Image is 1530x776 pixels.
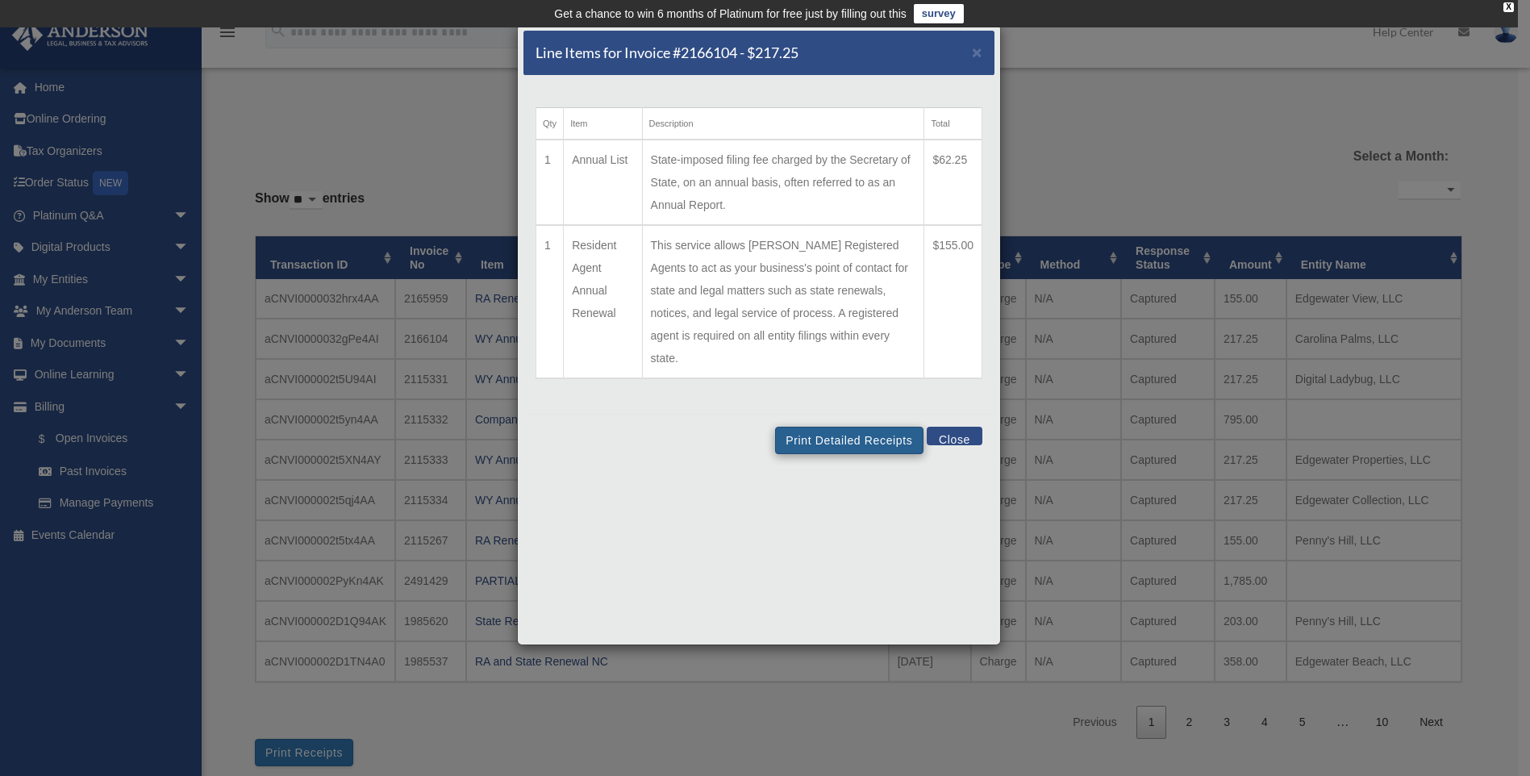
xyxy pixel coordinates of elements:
button: Close [972,44,982,60]
button: Close [927,427,982,445]
td: Annual List [564,140,642,225]
td: 1 [536,225,564,378]
td: 1 [536,140,564,225]
td: $62.25 [924,140,982,225]
th: Total [924,108,982,140]
td: Resident Agent Annual Renewal [564,225,642,378]
th: Item [564,108,642,140]
th: Qty [536,108,564,140]
td: $155.00 [924,225,982,378]
button: Print Detailed Receipts [775,427,923,454]
a: survey [914,4,964,23]
th: Description [642,108,924,140]
span: × [972,43,982,61]
div: Get a chance to win 6 months of Platinum for free just by filling out this [554,4,907,23]
h5: Line Items for Invoice #2166104 - $217.25 [536,43,798,63]
td: This service allows [PERSON_NAME] Registered Agents to act as your business's point of contact fo... [642,225,924,378]
td: State-imposed filing fee charged by the Secretary of State, on an annual basis, often referred to... [642,140,924,225]
div: close [1503,2,1514,12]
